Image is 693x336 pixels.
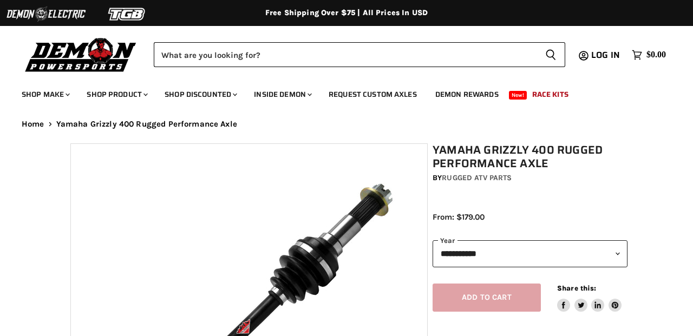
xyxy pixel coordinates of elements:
[509,91,527,100] span: New!
[14,83,76,106] a: Shop Make
[433,172,627,184] div: by
[87,4,168,24] img: TGB Logo 2
[321,83,425,106] a: Request Custom Axles
[557,284,622,312] aside: Share this:
[427,83,507,106] a: Demon Rewards
[433,240,627,267] select: year
[5,4,87,24] img: Demon Electric Logo 2
[22,35,140,74] img: Demon Powersports
[433,212,485,222] span: From: $179.00
[442,173,512,182] a: Rugged ATV Parts
[586,50,626,60] a: Log in
[537,42,565,67] button: Search
[22,120,44,129] a: Home
[557,284,596,292] span: Share this:
[591,48,620,62] span: Log in
[56,120,237,129] span: Yamaha Grizzly 400 Rugged Performance Axle
[433,143,627,170] h1: Yamaha Grizzly 400 Rugged Performance Axle
[626,47,671,63] a: $0.00
[14,79,663,106] ul: Main menu
[154,42,537,67] input: Search
[79,83,154,106] a: Shop Product
[156,83,244,106] a: Shop Discounted
[524,83,577,106] a: Race Kits
[154,42,565,67] form: Product
[246,83,318,106] a: Inside Demon
[646,50,666,60] span: $0.00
